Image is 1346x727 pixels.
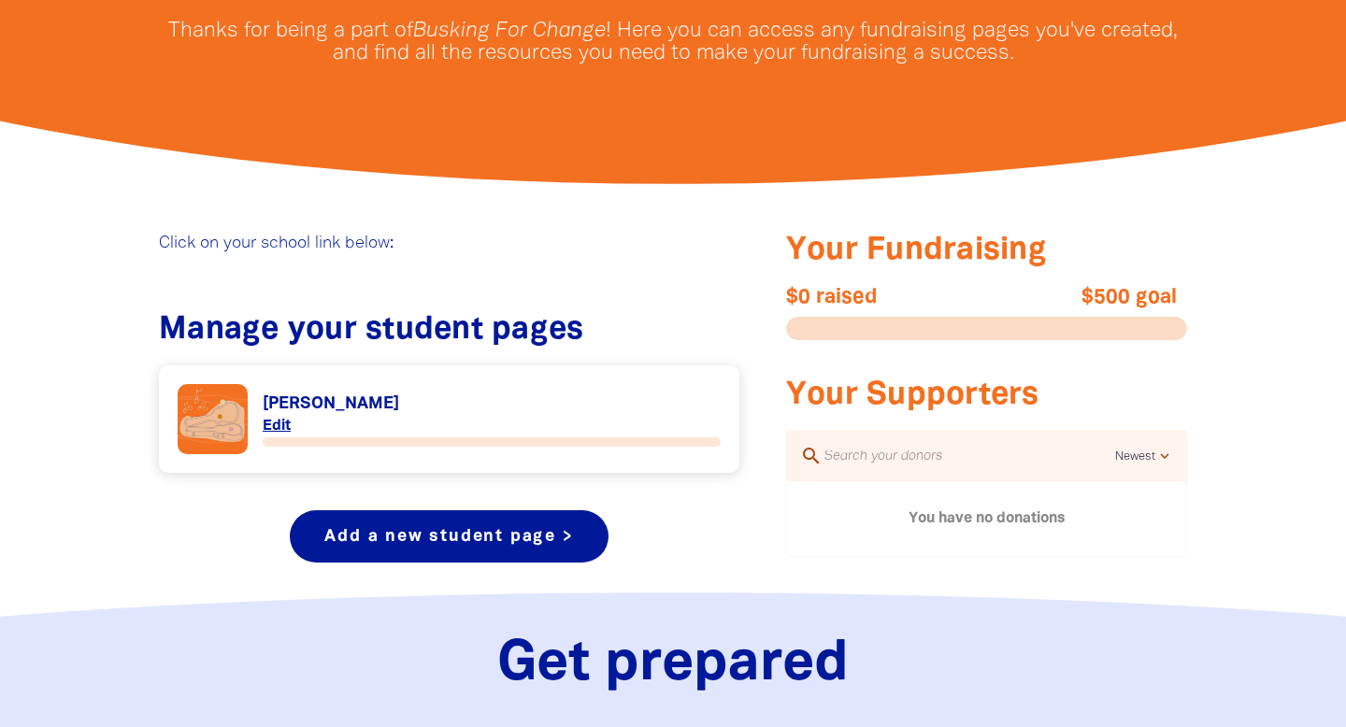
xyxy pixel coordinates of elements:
[168,20,1178,64] p: Thanks for being a part of ! Here you can access any fundraising pages you've created, and find a...
[800,445,823,467] i: search
[290,510,608,563] a: Add a new student page >
[823,444,1115,468] input: Search your donors
[159,233,739,255] p: Click on your school link below:
[787,481,1186,556] div: You have no donations
[786,381,1039,410] span: Your Supporters
[178,384,721,454] div: Paginated content
[497,639,849,691] span: Get prepared
[786,236,1047,265] span: Your Fundraising
[159,316,583,345] span: Manage your student pages
[787,481,1186,556] div: Paginated content
[786,286,987,308] span: $0 raised
[413,21,606,40] em: Busking For Change
[976,286,1177,308] span: $500 goal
